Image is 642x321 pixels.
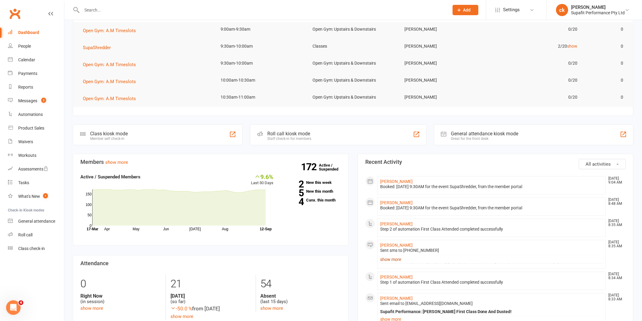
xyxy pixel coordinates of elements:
[83,27,140,34] button: Open Gym: A.M Timeslots
[105,160,128,165] a: show more
[491,90,583,104] td: 0/20
[8,39,64,53] a: People
[18,232,32,237] div: Roll call
[80,293,161,299] strong: Right Now
[8,176,64,190] a: Tasks
[8,215,64,228] a: General attendance kiosk mode
[463,8,471,12] span: Add
[8,121,64,135] a: Product Sales
[83,44,115,51] button: SupaShredder
[491,73,583,87] td: 0/20
[399,22,491,36] td: [PERSON_NAME]
[583,90,629,104] td: 0
[261,293,341,305] div: (last 15 days)
[606,198,626,206] time: [DATE] 8:48 AM
[171,306,192,312] span: -50.0 %
[583,56,629,70] td: 0
[18,219,55,224] div: General attendance
[18,85,33,90] div: Reports
[399,90,491,104] td: [PERSON_NAME]
[380,227,603,232] div: Step 2 of automation First Class Attended completed successfully
[606,177,626,184] time: [DATE] 9:04 AM
[567,44,577,49] a: show
[171,293,251,305] div: (so far)
[261,306,283,311] a: show more
[18,194,40,199] div: What's New
[83,62,136,67] span: Open Gym: A.M Timeslots
[18,112,43,117] div: Automations
[83,28,136,33] span: Open Gym: A.M Timeslots
[380,200,413,205] a: [PERSON_NAME]
[503,3,520,17] span: Settings
[90,131,128,137] div: Class kiosk mode
[83,61,140,68] button: Open Gym: A.M Timeslots
[283,188,304,198] strong: 5
[571,5,625,10] div: [PERSON_NAME]
[8,108,64,121] a: Automations
[215,90,307,104] td: 10:30am-11:00am
[267,131,311,137] div: Roll call kiosk mode
[491,22,583,36] td: 0/20
[283,189,341,193] a: 5New this month
[380,248,439,253] span: Sent sms to [PHONE_NUMBER]
[283,181,341,184] a: 2New this week
[583,22,629,36] td: 0
[18,139,33,144] div: Waivers
[261,293,341,299] strong: Absent
[18,246,45,251] div: Class check-in
[365,159,626,165] h3: Recent Activity
[8,53,64,67] a: Calendar
[399,39,491,53] td: [PERSON_NAME]
[171,293,251,299] strong: [DATE]
[83,95,140,102] button: Open Gym: A.M Timeslots
[18,98,37,103] div: Messages
[18,180,29,185] div: Tasks
[171,305,251,313] div: from [DATE]
[301,162,319,171] strong: 172
[43,193,48,198] span: 1
[8,149,64,162] a: Workouts
[18,71,37,76] div: Payments
[307,22,399,36] td: Open Gym: Upstairs & Downstairs
[8,26,64,39] a: Dashboard
[80,260,341,266] h3: Attendance
[380,280,603,285] div: Step 1 of automation First Class Attended completed successfully
[8,242,64,255] a: Class kiosk mode
[571,10,625,15] div: Supafit Performance Pty Ltd
[215,39,307,53] td: 9:30am-10:00am
[606,272,626,280] time: [DATE] 8:34 AM
[83,78,140,85] button: Open Gym: A.M Timeslots
[583,39,629,53] td: 0
[451,131,519,137] div: General attendance kiosk mode
[251,173,274,180] div: 9.6%
[80,174,140,180] strong: Active / Suspended Members
[283,197,304,206] strong: 4
[8,135,64,149] a: Waivers
[583,73,629,87] td: 0
[80,275,161,293] div: 0
[380,301,473,306] span: Sent email to [EMAIL_ADDRESS][DOMAIN_NAME]
[399,56,491,70] td: [PERSON_NAME]
[307,90,399,104] td: Open Gym: Upstairs & Downstairs
[606,240,626,248] time: [DATE] 8:35 AM
[80,306,103,311] a: show more
[606,293,626,301] time: [DATE] 8:33 AM
[579,159,626,169] button: All activities
[215,22,307,36] td: 9:00am-9:30am
[8,228,64,242] a: Roll call
[80,6,445,14] input: Search...
[83,79,136,84] span: Open Gym: A.M Timeslots
[380,275,413,279] a: [PERSON_NAME]
[8,80,64,94] a: Reports
[251,173,274,186] div: Last 30 Days
[8,190,64,203] a: What's New1
[6,300,21,315] iframe: Intercom live chat
[307,39,399,53] td: Classes
[556,4,568,16] div: ck
[283,180,304,189] strong: 2
[80,159,341,165] h3: Members
[171,275,251,293] div: 21
[18,44,31,49] div: People
[380,205,603,211] div: Booked: [DATE] 9:30AM for the event SupaShredder, from the member portal
[453,5,478,15] button: Add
